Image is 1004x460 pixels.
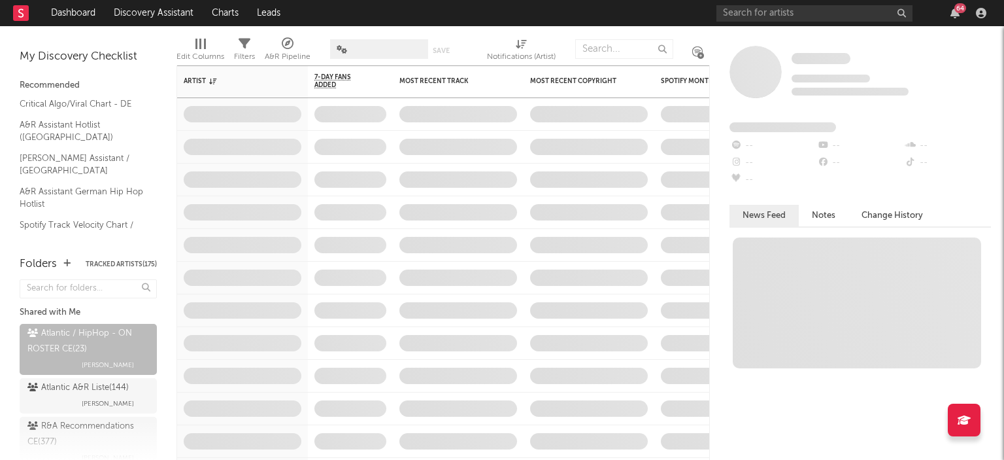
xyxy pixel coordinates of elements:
a: Some Artist [792,52,850,65]
input: Search for artists [716,5,912,22]
div: -- [729,171,816,188]
div: Most Recent Copyright [530,77,628,85]
div: Folders [20,257,57,272]
button: Save [433,47,450,54]
div: -- [729,137,816,154]
div: Most Recent Track [399,77,497,85]
button: Filter by Most Recent Copyright [635,75,648,88]
div: A&R Pipeline [265,33,310,71]
span: Some Artist [792,53,850,64]
input: Search for folders... [20,279,157,298]
a: Spotify Track Velocity Chart / DE [20,218,144,245]
button: News Feed [729,205,799,226]
div: -- [729,154,816,171]
input: Search... [575,39,673,59]
div: Filters [234,49,255,65]
div: Recommended [20,78,157,94]
div: Atlantic / HipHop - ON ROSTER CE ( 23 ) [27,326,146,357]
button: Notes [799,205,848,226]
div: A&R Pipeline [265,49,310,65]
span: Fans Added by Platform [729,122,836,132]
button: 64 [950,8,960,18]
div: Edit Columns [176,49,224,65]
div: -- [816,154,903,171]
div: Notifications (Artist) [487,49,556,65]
div: -- [904,154,991,171]
a: A&R Assistant German Hip Hop Hotlist [20,185,144,211]
button: Tracked Artists(175) [86,261,157,268]
span: 7-Day Fans Added [314,73,367,89]
button: Filter by 7-Day Fans Added [373,75,386,88]
div: R&A Recommendations CE ( 377 ) [27,419,146,450]
span: 0 fans last week [792,88,909,96]
div: Artist [184,77,282,85]
a: Atlantic A&R Liste(144)[PERSON_NAME] [20,378,157,414]
div: My Discovery Checklist [20,49,157,65]
div: 64 [954,3,966,13]
button: Filter by Artist [288,75,301,88]
div: -- [816,137,903,154]
div: Notifications (Artist) [487,33,556,71]
span: [PERSON_NAME] [82,357,134,373]
div: Edit Columns [176,33,224,71]
span: [PERSON_NAME] [82,396,134,412]
div: -- [904,137,991,154]
button: Change History [848,205,936,226]
a: [PERSON_NAME] Assistant / [GEOGRAPHIC_DATA] [20,151,144,178]
div: Spotify Monthly Listeners [661,77,759,85]
a: Atlantic / HipHop - ON ROSTER CE(23)[PERSON_NAME] [20,324,157,375]
div: Filters [234,33,255,71]
a: A&R Assistant Hotlist ([GEOGRAPHIC_DATA]) [20,118,144,145]
button: Filter by Most Recent Track [504,75,517,88]
div: Shared with Me [20,305,157,321]
div: Atlantic A&R Liste ( 144 ) [27,380,129,396]
a: Critical Algo/Viral Chart - DE [20,97,144,111]
span: Tracking Since: [DATE] [792,75,870,82]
